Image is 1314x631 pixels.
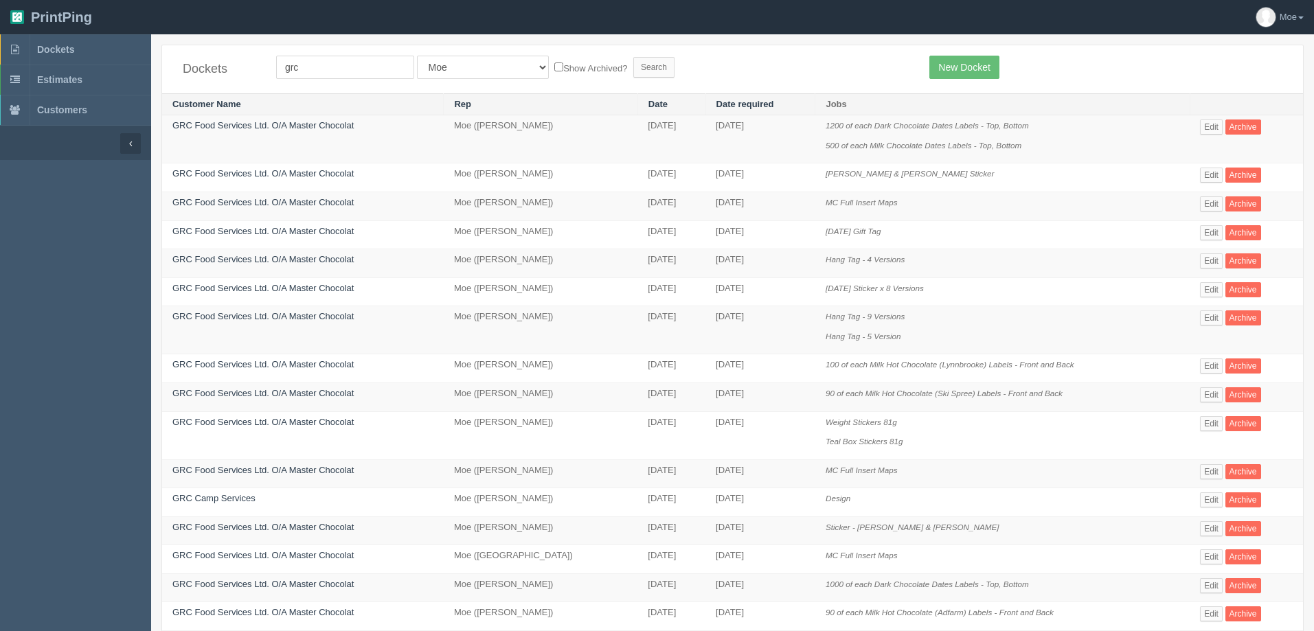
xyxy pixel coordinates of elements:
[183,62,256,76] h4: Dockets
[637,516,705,545] td: [DATE]
[705,573,815,602] td: [DATE]
[1225,464,1261,479] a: Archive
[826,580,1029,588] i: 1000 of each Dark Chocolate Dates Labels - Top, Bottom
[454,99,471,109] a: Rep
[172,197,354,207] a: GRC Food Services Ltd. O/A Master Chocolat
[444,220,637,249] td: Moe ([PERSON_NAME])
[172,283,354,293] a: GRC Food Services Ltd. O/A Master Chocolat
[1225,606,1261,621] a: Archive
[637,382,705,411] td: [DATE]
[1200,282,1223,297] a: Edit
[1200,119,1223,135] a: Edit
[705,249,815,278] td: [DATE]
[705,115,815,163] td: [DATE]
[1225,416,1261,431] a: Archive
[826,494,850,503] i: Design
[637,249,705,278] td: [DATE]
[826,360,1074,369] i: 100 of each Milk Hot Chocolate (Lynnbrooke) Labels - Front and Back
[172,607,354,617] a: GRC Food Services Ltd. O/A Master Chocolat
[172,99,241,109] a: Customer Name
[444,411,637,459] td: Moe ([PERSON_NAME])
[826,608,1054,617] i: 90 of each Milk Hot Chocolate (Adfarm) Labels - Front and Back
[444,163,637,192] td: Moe ([PERSON_NAME])
[826,437,903,446] i: Teal Box Stickers 81g
[1225,282,1261,297] a: Archive
[826,141,1021,150] i: 500 of each Milk Chocolate Dates Labels - Top, Bottom
[705,488,815,517] td: [DATE]
[705,163,815,192] td: [DATE]
[826,312,905,321] i: Hang Tag - 9 Versions
[637,163,705,192] td: [DATE]
[637,573,705,602] td: [DATE]
[172,417,354,427] a: GRC Food Services Ltd. O/A Master Chocolat
[1225,358,1261,374] a: Archive
[172,226,354,236] a: GRC Food Services Ltd. O/A Master Chocolat
[826,417,897,426] i: Weight Stickers 81g
[1200,310,1223,325] a: Edit
[444,382,637,411] td: Moe ([PERSON_NAME])
[1256,8,1276,27] img: avatar_default-7531ab5dedf162e01f1e0bb0964e6a185e93c5c22dfe317fb01d7f8cd2b1632c.jpg
[1200,492,1223,507] a: Edit
[1200,168,1223,183] a: Edit
[826,255,905,264] i: Hang Tag - 4 Versions
[637,545,705,574] td: [DATE]
[172,388,354,398] a: GRC Food Services Ltd. O/A Master Chocolat
[444,459,637,488] td: Moe ([PERSON_NAME])
[444,545,637,574] td: Moe ([GEOGRAPHIC_DATA])
[637,411,705,459] td: [DATE]
[1200,358,1223,374] a: Edit
[444,249,637,278] td: Moe ([PERSON_NAME])
[10,10,24,24] img: logo-3e63b451c926e2ac314895c53de4908e5d424f24456219fb08d385ab2e579770.png
[705,220,815,249] td: [DATE]
[648,99,668,109] a: Date
[826,389,1063,398] i: 90 of each Milk Hot Chocolate (Ski Spree) Labels - Front and Back
[172,522,354,532] a: GRC Food Services Ltd. O/A Master Chocolat
[444,115,637,163] td: Moe ([PERSON_NAME])
[705,306,815,354] td: [DATE]
[444,306,637,354] td: Moe ([PERSON_NAME])
[637,192,705,221] td: [DATE]
[1225,549,1261,564] a: Archive
[37,44,74,55] span: Dockets
[276,56,414,79] input: Customer Name
[633,57,675,78] input: Search
[1225,310,1261,325] a: Archive
[172,120,354,130] a: GRC Food Services Ltd. O/A Master Chocolat
[1200,225,1223,240] a: Edit
[554,62,563,71] input: Show Archived?
[826,121,1029,130] i: 1200 of each Dark Chocolate Dates Labels - Top, Bottom
[705,277,815,306] td: [DATE]
[444,602,637,631] td: Moe ([PERSON_NAME])
[1200,196,1223,211] a: Edit
[705,516,815,545] td: [DATE]
[815,93,1190,115] th: Jobs
[1225,196,1261,211] a: Archive
[716,99,774,109] a: Date required
[826,169,995,178] i: [PERSON_NAME] & [PERSON_NAME] Sticker
[1200,387,1223,402] a: Edit
[637,277,705,306] td: [DATE]
[637,115,705,163] td: [DATE]
[37,104,87,115] span: Customers
[637,459,705,488] td: [DATE]
[826,466,898,474] i: MC Full Insert Maps
[1225,253,1261,268] a: Archive
[1225,119,1261,135] a: Archive
[1200,416,1223,431] a: Edit
[1225,387,1261,402] a: Archive
[1200,578,1223,593] a: Edit
[929,56,999,79] a: New Docket
[1225,225,1261,240] a: Archive
[1200,464,1223,479] a: Edit
[637,354,705,383] td: [DATE]
[637,220,705,249] td: [DATE]
[444,354,637,383] td: Moe ([PERSON_NAME])
[1225,578,1261,593] a: Archive
[172,254,354,264] a: GRC Food Services Ltd. O/A Master Chocolat
[705,602,815,631] td: [DATE]
[172,579,354,589] a: GRC Food Services Ltd. O/A Master Chocolat
[826,284,924,292] i: [DATE] Sticker x 8 Versions
[705,192,815,221] td: [DATE]
[705,459,815,488] td: [DATE]
[172,465,354,475] a: GRC Food Services Ltd. O/A Master Chocolat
